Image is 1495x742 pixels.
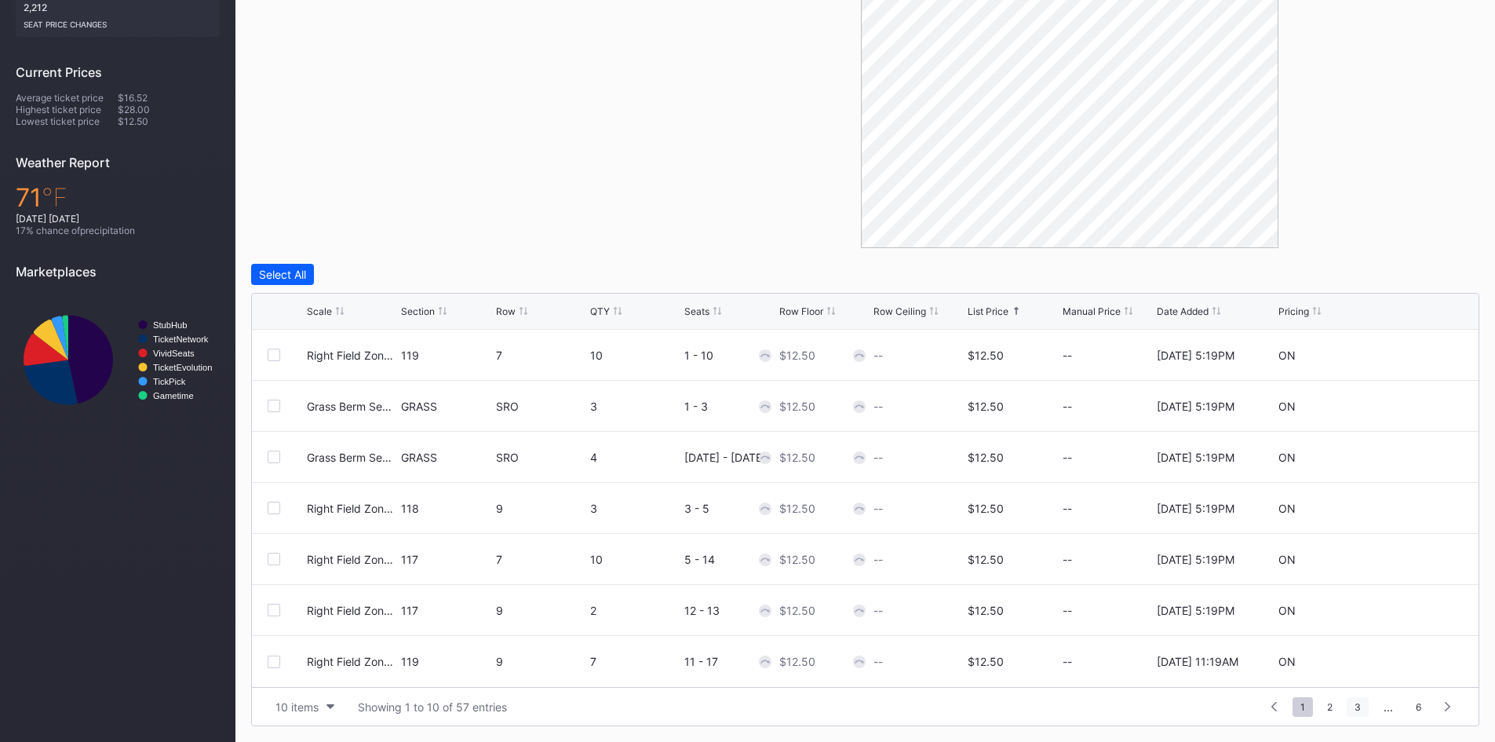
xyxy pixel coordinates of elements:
[401,604,491,617] div: 117
[1278,604,1296,617] div: ON
[1157,349,1234,362] div: [DATE] 5:19PM
[590,451,680,464] div: 4
[307,655,397,668] div: Right Field Zone K
[590,604,680,617] div: 2
[968,502,1004,515] div: $12.50
[268,696,342,718] button: 10 items
[153,391,194,400] text: Gametime
[275,700,319,714] div: 10 items
[1278,349,1296,362] div: ON
[779,305,823,317] div: Row Floor
[401,400,491,413] div: GRASS
[779,553,815,566] div: $12.50
[251,264,314,285] button: Select All
[1063,305,1121,317] div: Manual Price
[259,268,306,281] div: Select All
[153,363,212,372] text: TicketEvolution
[1063,349,1153,362] div: --
[873,604,883,617] div: --
[307,502,397,515] div: Right Field Zone K
[16,115,118,127] div: Lowest ticket price
[590,553,680,566] div: 10
[779,400,815,413] div: $12.50
[1157,604,1234,617] div: [DATE] 5:19PM
[779,502,815,515] div: $12.50
[779,451,815,464] div: $12.50
[968,305,1008,317] div: List Price
[968,400,1004,413] div: $12.50
[401,502,491,515] div: 118
[1157,553,1234,566] div: [DATE] 5:19PM
[153,349,195,358] text: VividSeats
[496,604,586,617] div: 9
[968,553,1004,566] div: $12.50
[1278,553,1296,566] div: ON
[779,655,815,668] div: $12.50
[590,655,680,668] div: 7
[590,502,680,515] div: 3
[1157,655,1238,668] div: [DATE] 11:19AM
[1063,502,1153,515] div: --
[873,655,883,668] div: --
[1319,697,1340,717] span: 2
[1157,502,1234,515] div: [DATE] 5:19PM
[496,502,586,515] div: 9
[684,451,775,464] div: [DATE] - [DATE]
[873,502,883,515] div: --
[1278,655,1296,668] div: ON
[307,400,397,413] div: Grass Berm Seating
[1347,697,1369,717] span: 3
[1372,700,1405,714] div: ...
[24,13,212,29] div: seat price changes
[42,182,67,213] span: ℉
[779,604,815,617] div: $12.50
[1278,400,1296,413] div: ON
[1278,305,1309,317] div: Pricing
[118,115,220,127] div: $12.50
[684,502,775,515] div: 3 - 5
[496,349,586,362] div: 7
[684,400,775,413] div: 1 - 3
[1063,451,1153,464] div: --
[1063,400,1153,413] div: --
[873,400,883,413] div: --
[153,334,209,344] text: TicketNetwork
[496,655,586,668] div: 9
[1157,451,1234,464] div: [DATE] 5:19PM
[153,320,188,330] text: StubHub
[307,349,397,362] div: Right Field Zone J
[684,604,775,617] div: 12 - 13
[16,213,220,225] div: [DATE] [DATE]
[1063,553,1153,566] div: --
[401,553,491,566] div: 117
[401,451,491,464] div: GRASS
[16,92,118,104] div: Average ticket price
[496,305,516,317] div: Row
[16,291,220,429] svg: Chart title
[307,305,332,317] div: Scale
[684,553,775,566] div: 5 - 14
[16,64,220,80] div: Current Prices
[401,305,435,317] div: Section
[1278,502,1296,515] div: ON
[16,264,220,280] div: Marketplaces
[118,104,220,115] div: $28.00
[496,553,586,566] div: 7
[401,655,491,668] div: 119
[16,225,220,236] div: 17 % chance of precipitation
[1293,697,1313,717] span: 1
[590,349,680,362] div: 10
[1157,400,1234,413] div: [DATE] 5:19PM
[401,349,491,362] div: 119
[968,349,1004,362] div: $12.50
[358,700,507,714] div: Showing 1 to 10 of 57 entries
[590,305,610,317] div: QTY
[153,377,186,386] text: TickPick
[968,451,1004,464] div: $12.50
[968,604,1004,617] div: $12.50
[1278,451,1296,464] div: ON
[873,553,883,566] div: --
[873,451,883,464] div: --
[684,655,775,668] div: 11 - 17
[16,104,118,115] div: Highest ticket price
